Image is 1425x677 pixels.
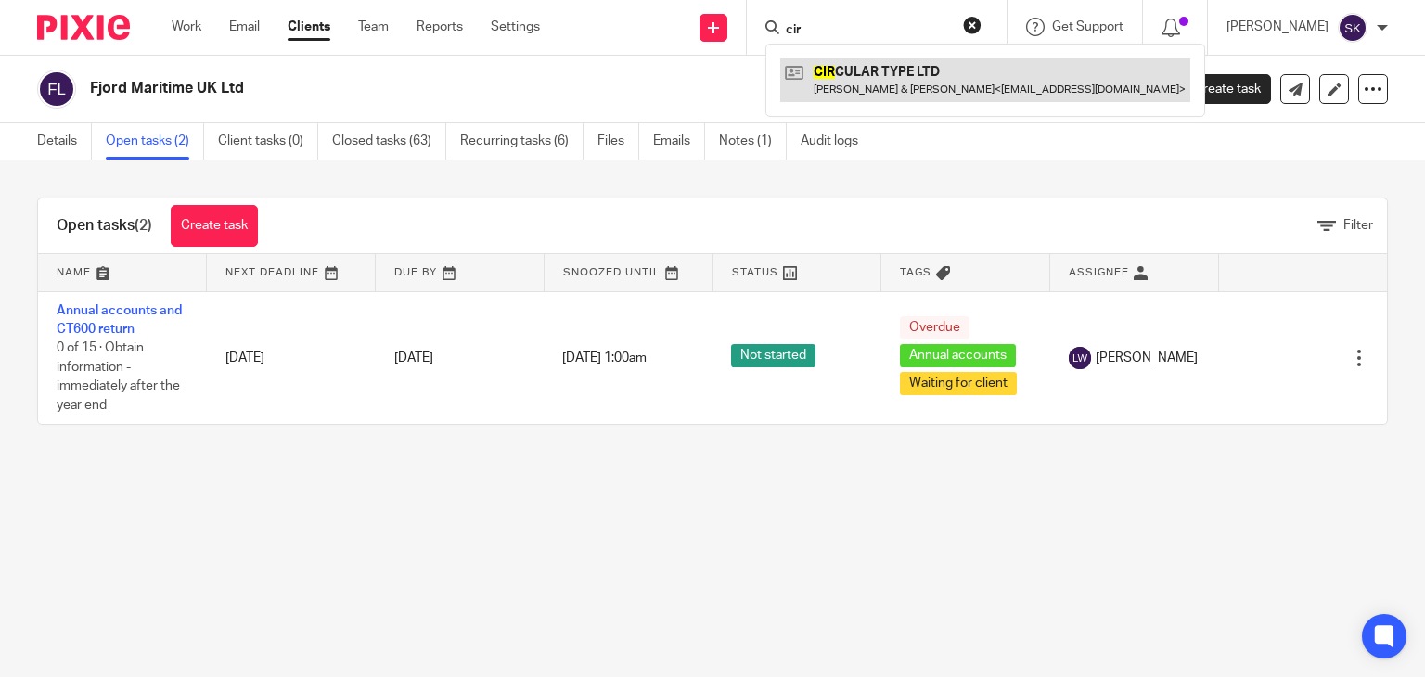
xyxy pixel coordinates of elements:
a: Create task [171,205,258,247]
a: Closed tasks (63) [332,123,446,160]
span: Get Support [1052,20,1123,33]
a: Email [229,18,260,36]
span: Waiting for client [900,372,1017,395]
a: Annual accounts and CT600 return [57,304,182,336]
a: Files [597,123,639,160]
a: Client tasks (0) [218,123,318,160]
span: Filter [1343,219,1373,232]
a: Clients [288,18,330,36]
span: Tags [900,267,931,277]
span: (2) [135,218,152,233]
td: [DATE] [207,291,376,424]
a: Open tasks (2) [106,123,204,160]
span: Annual accounts [900,344,1016,367]
a: Recurring tasks (6) [460,123,584,160]
a: Work [172,18,201,36]
img: Pixie [37,15,130,40]
img: svg%3E [1338,13,1367,43]
span: 0 of 15 · Obtain information - immediately after the year end [57,341,180,412]
span: Not started [731,344,815,367]
span: Overdue [900,316,969,339]
span: [DATE] [394,351,433,364]
span: [DATE] 1:00am [562,351,647,364]
a: Reports [417,18,463,36]
span: [PERSON_NAME] [1096,349,1198,367]
a: Create task [1163,74,1271,104]
a: Audit logs [801,123,872,160]
a: Team [358,18,389,36]
a: Notes (1) [719,123,787,160]
span: Status [732,267,778,277]
button: Clear [963,16,982,34]
input: Search [784,22,951,39]
img: svg%3E [1069,347,1091,369]
a: Settings [491,18,540,36]
p: [PERSON_NAME] [1226,18,1329,36]
h2: Fjord Maritime UK Ltd [90,79,927,98]
img: svg%3E [37,70,76,109]
span: Snoozed Until [563,267,661,277]
a: Details [37,123,92,160]
h1: Open tasks [57,216,152,236]
a: Emails [653,123,705,160]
